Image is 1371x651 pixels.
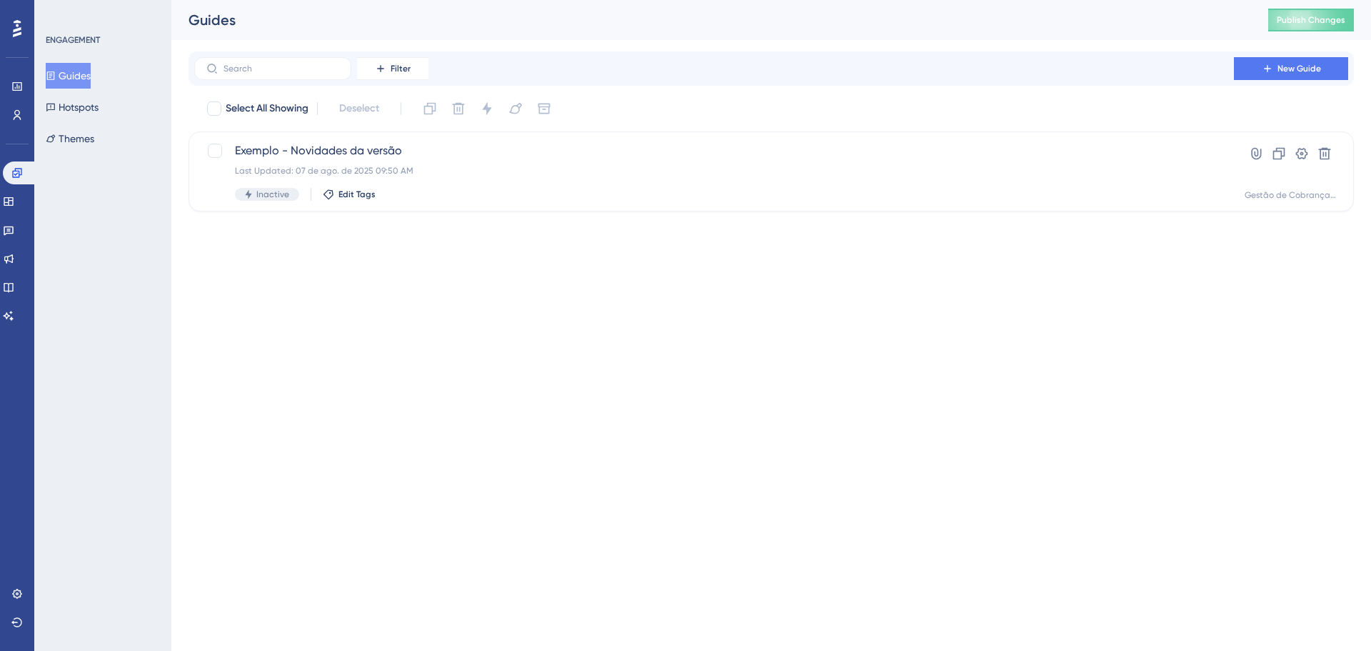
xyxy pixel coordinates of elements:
span: Publish Changes [1277,14,1345,26]
button: Filter [357,57,428,80]
button: Guides [46,63,91,89]
button: Edit Tags [323,189,376,200]
div: Guides [189,10,1232,30]
button: Deselect [326,96,392,121]
button: Hotspots [46,94,99,120]
button: New Guide [1234,57,1348,80]
div: ENGAGEMENT [46,34,100,46]
button: Themes [46,126,94,151]
span: Inactive [256,189,289,200]
input: Search [224,64,339,74]
div: Last Updated: 07 de ago. de 2025 09:50 AM [235,165,1193,177]
button: Publish Changes [1268,9,1354,31]
span: Filter [391,63,411,74]
div: Gestão de Cobranças - Painel [1245,189,1336,201]
span: Select All Showing [226,100,308,117]
span: Exemplo - Novidades da versão [235,142,1193,159]
span: Deselect [339,100,379,117]
span: Edit Tags [338,189,376,200]
span: New Guide [1277,63,1321,74]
